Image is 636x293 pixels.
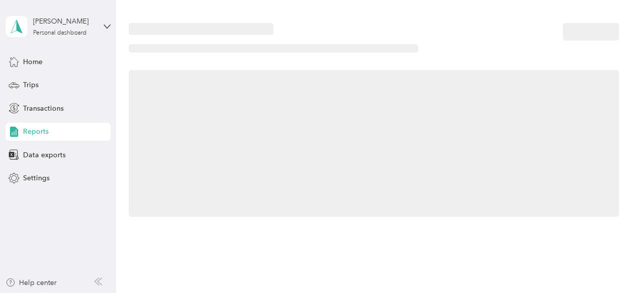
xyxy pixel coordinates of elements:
[23,126,49,137] span: Reports
[580,237,636,293] iframe: Everlance-gr Chat Button Frame
[23,57,43,67] span: Home
[23,173,50,183] span: Settings
[23,150,66,160] span: Data exports
[6,277,57,288] button: Help center
[23,103,64,114] span: Transactions
[33,30,87,36] div: Personal dashboard
[23,80,39,90] span: Trips
[33,16,96,27] div: [PERSON_NAME]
